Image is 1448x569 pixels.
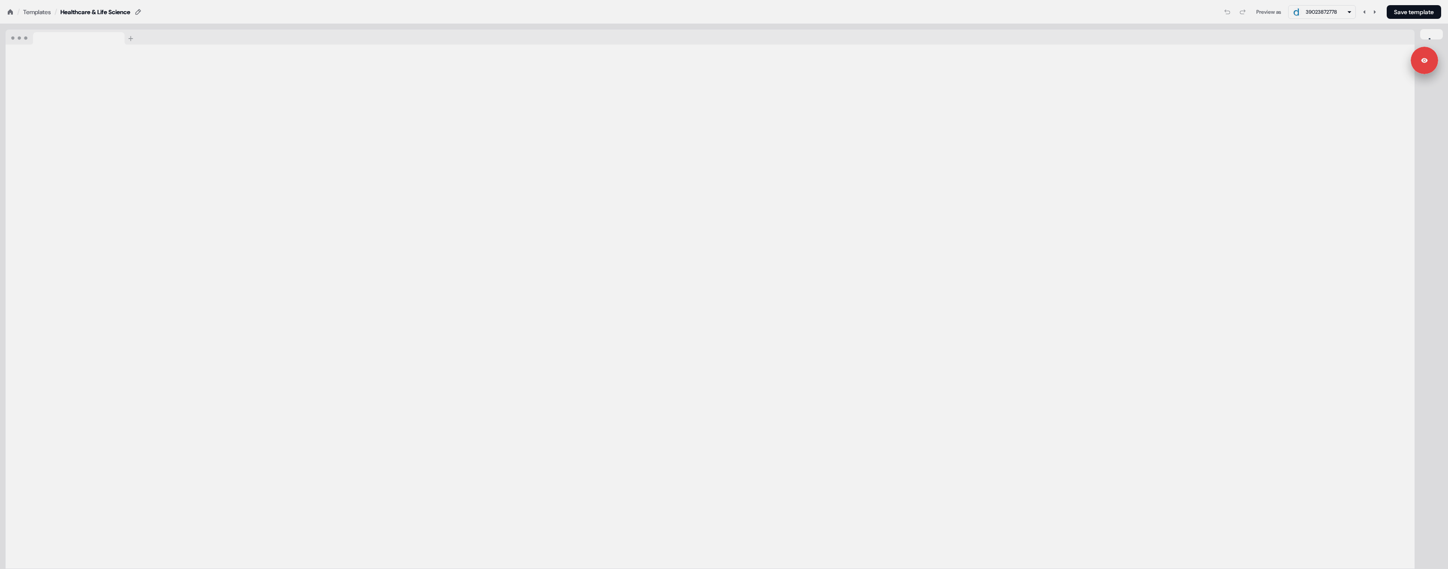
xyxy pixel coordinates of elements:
div: Healthcare & Life Science [60,8,130,16]
div: Preview as [1256,8,1281,16]
button: Save template [1387,5,1441,19]
button: Edits [1419,34,1443,53]
div: / [17,7,20,17]
img: Browser topbar [6,30,137,45]
button: 39023872778 [1288,5,1356,19]
div: / [54,7,57,17]
a: Templates [23,8,51,16]
div: 39023872778 [1306,8,1337,16]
